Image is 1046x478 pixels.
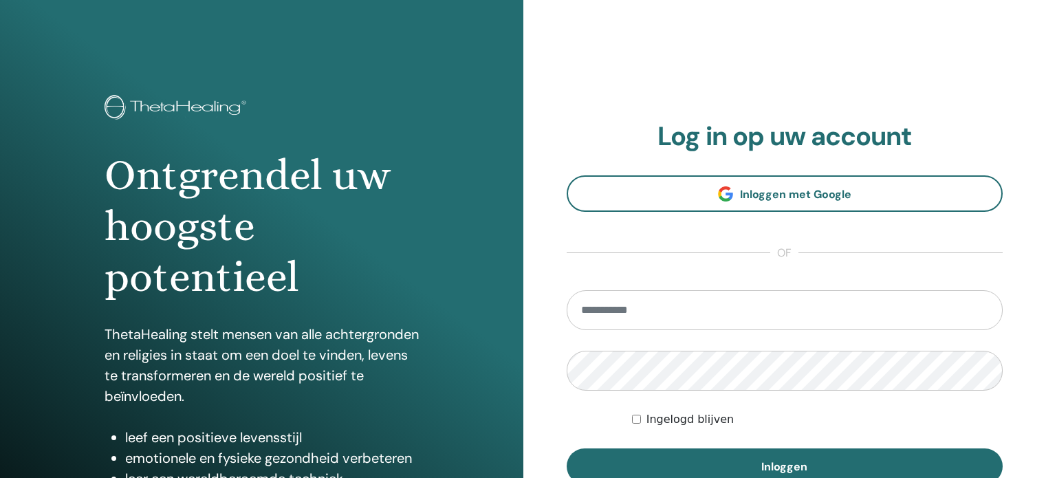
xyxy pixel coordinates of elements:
span: of [770,245,798,261]
h1: Ontgrendel uw hoogste potentieel [105,150,419,303]
label: Ingelogd blijven [646,411,734,428]
p: ThetaHealing stelt mensen van alle achtergronden en religies in staat om een doel te vinden, leve... [105,324,419,406]
li: leef een positieve levensstijl [125,427,419,448]
h2: Log in op uw account [567,121,1003,153]
div: Keep me authenticated indefinitely or until I manually logout [632,411,1003,428]
li: emotionele en fysieke gezondheid verbeteren [125,448,419,468]
span: Inloggen met Google [740,187,851,202]
a: Inloggen met Google [567,175,1003,212]
span: Inloggen [761,459,807,474]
